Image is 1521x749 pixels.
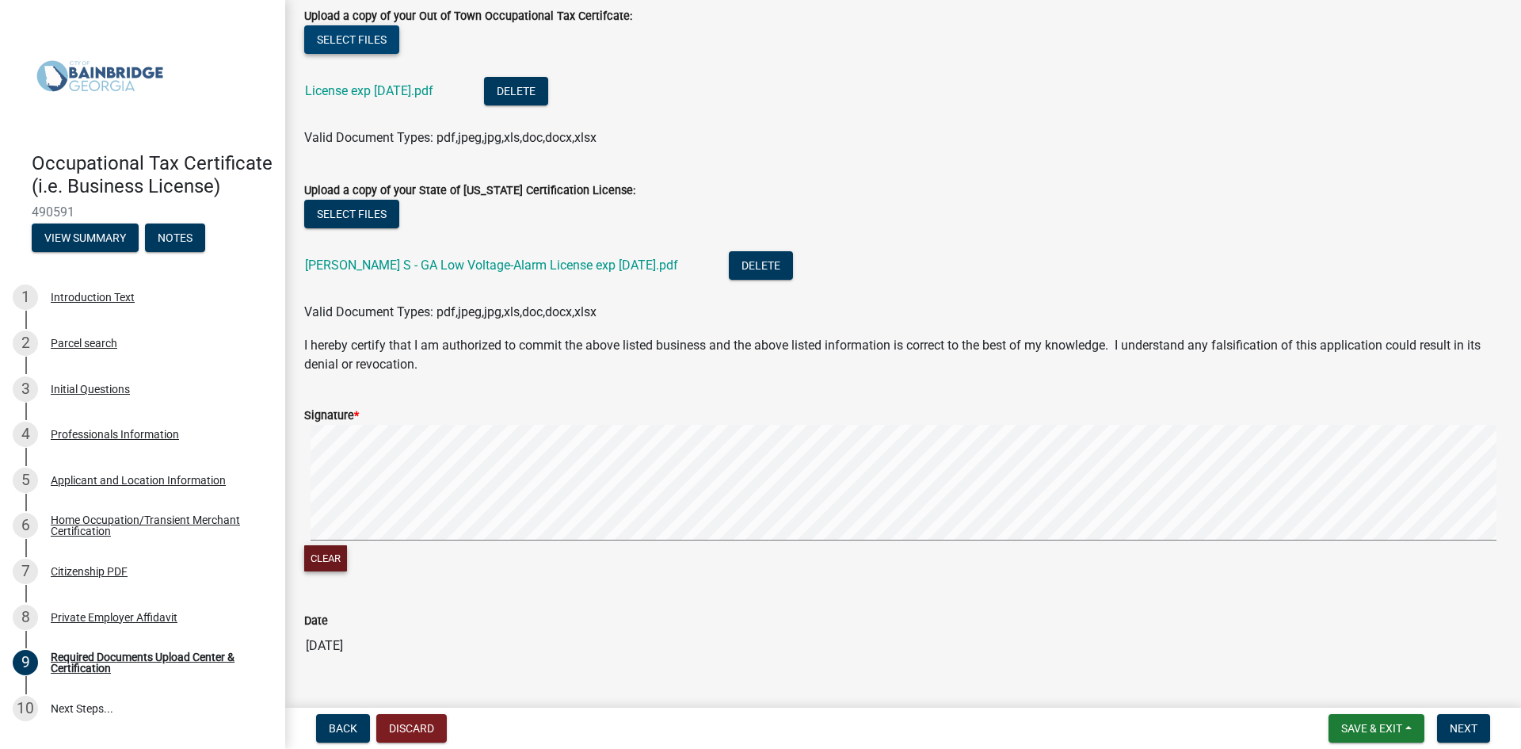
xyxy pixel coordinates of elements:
button: Clear [304,545,347,571]
label: Date [304,616,328,627]
div: Parcel search [51,338,117,349]
wm-modal-confirm: Summary [32,232,139,245]
div: 4 [13,422,38,447]
a: [PERSON_NAME] S - GA Low Voltage-Alarm License exp [DATE].pdf [305,258,678,273]
button: View Summary [32,224,139,252]
wm-modal-confirm: Delete Document [729,259,793,274]
button: Delete [484,77,548,105]
span: Back [329,722,357,735]
button: Back [316,714,370,743]
span: 490591 [32,204,253,220]
div: 8 [13,605,38,630]
span: Save & Exit [1341,722,1402,735]
p: I hereby certify that I am authorized to commit the above listed business and the above listed in... [304,336,1502,374]
h4: Occupational Tax Certificate (i.e. Business License) [32,152,273,198]
div: Home Occupation/Transient Merchant Certification [51,514,260,537]
span: Valid Document Types: pdf,jpeg,jpg,xls,doc,docx,xlsx [304,304,597,319]
a: License exp [DATE].pdf [305,83,433,98]
div: 2 [13,331,38,356]
label: Upload a copy of your State of [US_STATE] Certification License: [304,185,635,197]
wm-modal-confirm: Notes [145,232,205,245]
div: Professionals Information [51,429,179,440]
span: Next [1450,722,1477,735]
button: Delete [729,251,793,280]
div: 7 [13,559,38,584]
div: 9 [13,650,38,675]
label: Upload a copy of your Out of Town Occupational Tax Certifcate: [304,11,632,22]
div: 10 [13,696,38,721]
div: 3 [13,376,38,402]
button: Notes [145,224,205,252]
div: Initial Questions [51,384,130,395]
div: Private Employer Affidavit [51,612,177,623]
button: Discard [376,714,447,743]
button: Select files [304,200,399,228]
div: Applicant and Location Information [51,475,226,486]
div: Required Documents Upload Center & Certification [51,652,260,674]
img: City of Bainbridge, Georgia (Canceled) [32,17,168,136]
button: Save & Exit [1328,714,1424,743]
div: 5 [13,468,38,493]
label: Signature [304,411,359,422]
wm-modal-confirm: Delete Document [484,85,548,100]
div: Citizenship PDF [51,566,128,577]
div: Introduction Text [51,292,135,303]
div: 1 [13,285,38,310]
div: 6 [13,513,38,538]
button: Next [1437,714,1490,743]
span: Valid Document Types: pdf,jpeg,jpg,xls,doc,docx,xlsx [304,130,597,145]
button: Select files [304,25,399,54]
